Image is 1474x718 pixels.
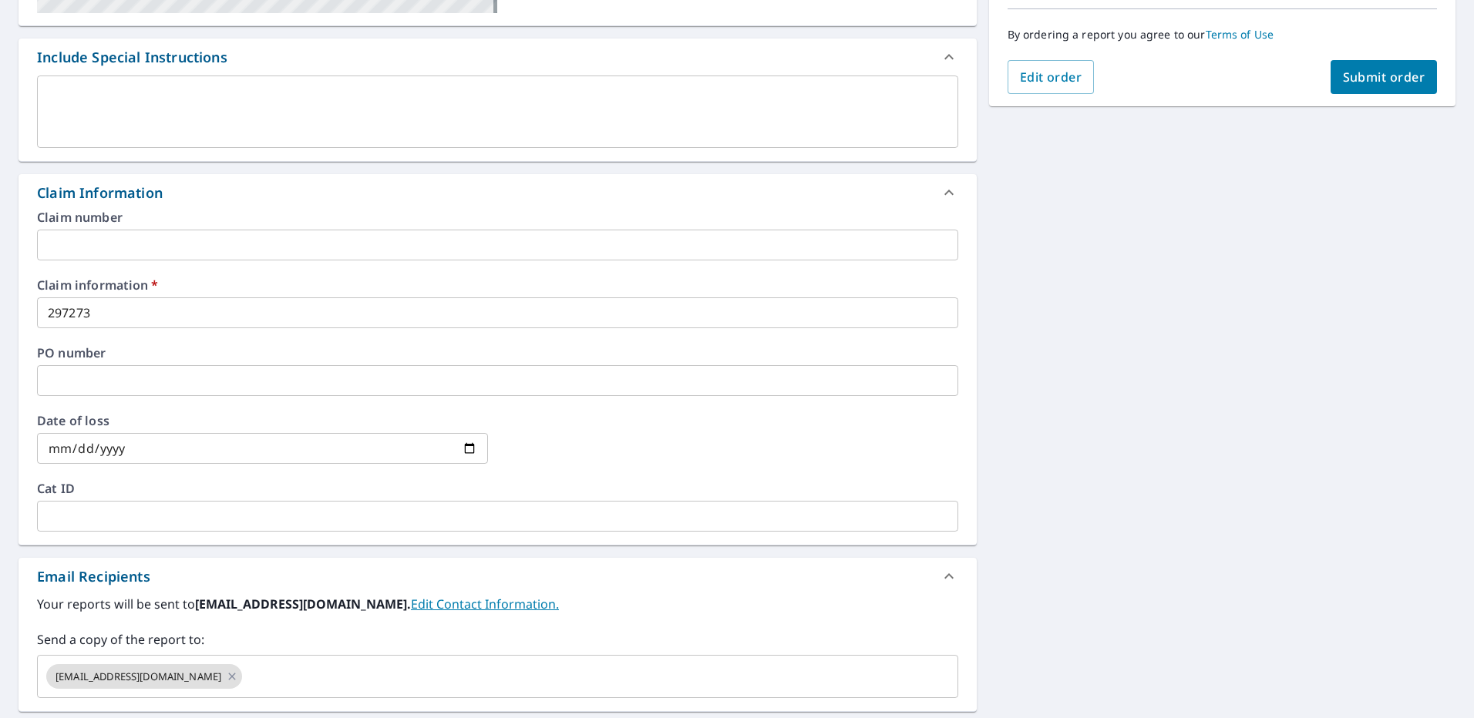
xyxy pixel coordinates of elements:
span: Submit order [1343,69,1425,86]
div: Claim Information [19,174,977,211]
label: Date of loss [37,414,488,427]
div: Include Special Instructions [37,47,227,68]
label: Claim number [37,211,958,223]
button: Edit order [1008,60,1095,94]
button: Submit order [1331,60,1438,94]
div: Claim Information [37,183,163,203]
span: [EMAIL_ADDRESS][DOMAIN_NAME] [46,669,231,684]
div: Email Recipients [19,558,977,595]
div: Include Special Instructions [19,39,977,75]
label: PO number [37,347,958,359]
p: By ordering a report you agree to our [1008,28,1437,42]
div: Email Recipients [37,566,150,587]
a: EditContactInfo [411,596,559,612]
b: [EMAIL_ADDRESS][DOMAIN_NAME]. [195,596,411,612]
span: Edit order [1020,69,1082,86]
div: [EMAIL_ADDRESS][DOMAIN_NAME] [46,664,242,689]
label: Cat ID [37,482,958,495]
label: Your reports will be sent to [37,595,958,613]
a: Terms of Use [1206,27,1274,42]
label: Send a copy of the report to: [37,630,958,649]
label: Claim information [37,279,958,291]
